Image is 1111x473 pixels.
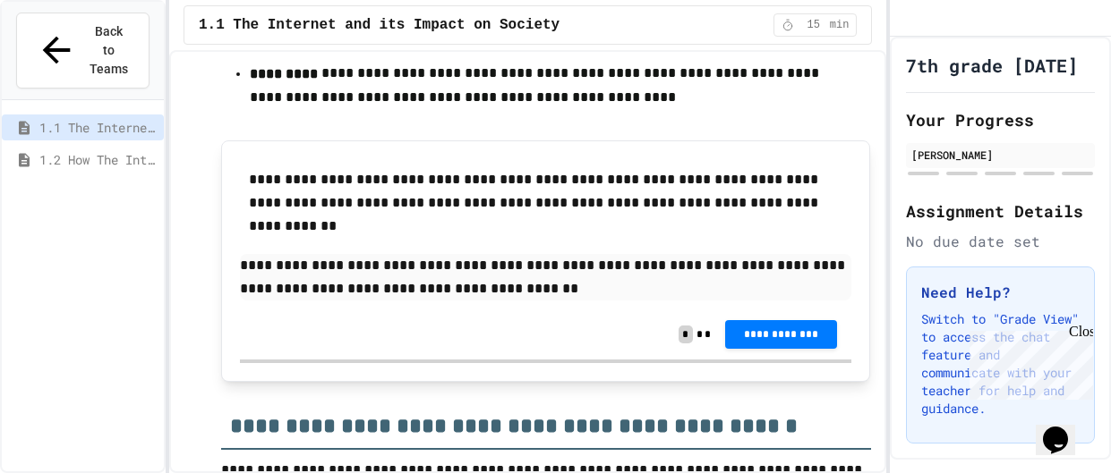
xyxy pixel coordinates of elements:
iframe: chat widget [1036,401,1093,455]
span: 1.1 The Internet and its Impact on Society [199,14,560,36]
div: [PERSON_NAME] [911,147,1090,163]
h3: Need Help? [921,282,1080,303]
span: 15 [799,18,828,32]
span: 1.1 The Internet and its Impact on Society [39,118,157,137]
h1: 7th grade [DATE] [906,53,1078,78]
span: min [830,18,850,32]
h2: Assignment Details [906,198,1095,224]
div: Chat with us now!Close [7,7,124,114]
h2: Your Progress [906,107,1095,132]
p: Switch to "Grade View" to access the chat feature and communicate with your teacher for help and ... [921,310,1080,418]
div: No due date set [906,231,1095,252]
iframe: chat widget [962,324,1093,400]
span: Back to Teams [88,22,130,79]
span: 1.2 How The Internet Works [39,150,157,169]
button: Back to Teams [16,13,150,89]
